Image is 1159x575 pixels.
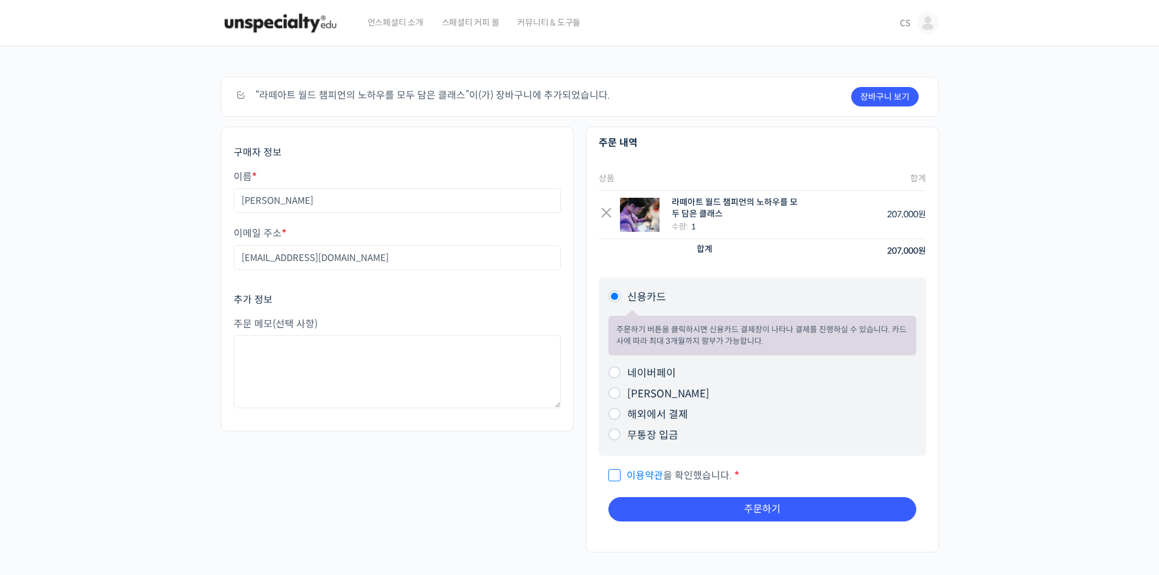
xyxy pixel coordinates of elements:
[38,404,46,414] span: 홈
[221,77,939,117] div: “라떼아트 월드 챔피언의 노하우를 모두 담은 클래스”이(가) 장바구니에 추가되었습니다.
[599,167,812,191] th: 상품
[887,209,926,220] bdi: 207,000
[627,408,688,421] label: 해외에서 결제
[234,293,561,307] h3: 추가 정보
[599,136,926,150] h3: 주문 내역
[273,318,318,330] span: (선택 사항)
[627,291,666,304] label: 신용카드
[80,386,157,416] a: 대화
[627,367,676,380] label: 네이버페이
[811,167,925,191] th: 합계
[918,245,926,256] span: 원
[691,221,696,232] strong: 1
[672,220,804,233] div: 수량:
[234,245,561,270] input: username@domain.com
[282,227,287,240] abbr: 필수
[252,170,257,183] abbr: 필수
[608,497,916,521] button: 주문하기
[627,388,709,400] label: [PERSON_NAME]
[234,228,561,239] label: 이메일 주소
[234,319,561,330] label: 주문 메모
[188,404,203,414] span: 설정
[900,18,911,29] span: CS
[616,324,908,347] p: 주문하기 버튼을 클릭하시면 신용카드 결제창이 나타나 결제를 진행하실 수 있습니다. 카드사에 따라 최대 3개월까지 할부가 가능합니다.
[627,469,663,482] a: 이용약관
[234,146,561,159] h3: 구매자 정보
[157,386,234,416] a: 설정
[599,239,812,263] th: 합계
[672,197,804,220] div: 라떼아트 월드 챔피언의 노하우를 모두 담은 클래스
[887,245,926,256] bdi: 207,000
[111,405,126,414] span: 대화
[734,469,739,482] abbr: 필수
[4,386,80,416] a: 홈
[608,469,732,482] span: 을 확인했습니다.
[599,207,614,222] a: Remove this item
[627,429,678,442] label: 무통장 입금
[918,209,926,220] span: 원
[851,87,919,106] a: 장바구니 보기
[234,172,561,183] label: 이름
